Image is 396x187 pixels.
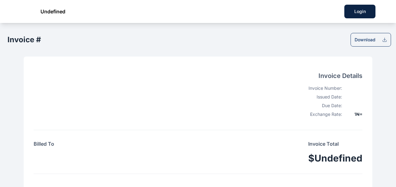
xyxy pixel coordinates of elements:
[308,140,362,148] p: Invoice Total
[308,153,362,164] h1: $undefined
[344,5,375,18] button: Login
[5,33,44,47] button: Invoice #
[285,85,342,91] div: Invoice Number:
[285,94,342,100] div: Issued Date:
[285,103,342,109] div: Due Date:
[7,35,41,45] h2: Invoice #
[285,111,342,117] div: Exchange Rate:
[355,37,375,43] div: Download
[285,71,362,80] h4: Invoice Details
[346,111,362,117] div: 1 ₦ =
[34,140,54,148] h4: Billed To
[40,8,65,15] span: undefined
[354,8,365,15] div: Login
